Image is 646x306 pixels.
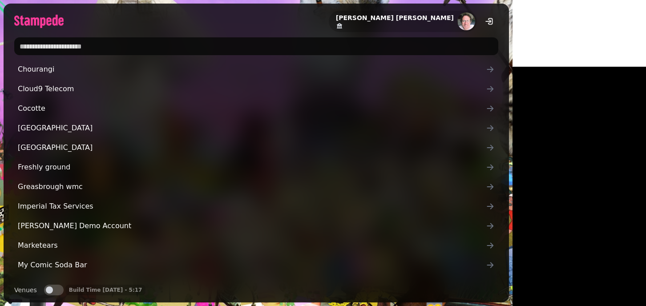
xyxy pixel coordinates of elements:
span: Cloud9 Telecom [18,84,486,94]
span: [GEOGRAPHIC_DATA] [18,142,486,153]
span: Imperial Tax Services [18,201,486,212]
span: Greasbrough wmc [18,181,486,192]
span: Marketears [18,240,486,251]
span: Freshly ground [18,162,486,173]
a: Marketears [14,237,498,254]
p: Build Time [DATE] - 5:17 [69,286,142,294]
span: My Comic Soda Bar [18,260,486,270]
span: [GEOGRAPHIC_DATA] [18,123,486,133]
label: Venues [14,285,37,295]
a: Chourangi [14,60,498,78]
button: logout [480,12,498,30]
a: [PERSON_NAME] Demo Account [14,217,498,235]
a: Freshly ground [14,158,498,176]
span: [PERSON_NAME] Demo Account [18,221,486,231]
span: Cocotte [18,103,486,114]
img: aHR0cHM6Ly93d3cuZ3JhdmF0YXIuY29tL2F2YXRhci8yODllYmIyYjVlNTgyYWIwNGUzOWMyZWY1YTYxNjQ5Mz9zPTE1MCZkP... [457,12,475,30]
a: N/A [14,276,498,294]
h2: [PERSON_NAME] [PERSON_NAME] [336,13,454,22]
a: Cocotte [14,100,498,117]
a: Cloud9 Telecom [14,80,498,98]
img: logo [14,15,64,28]
span: Chourangi [18,64,486,75]
a: Imperial Tax Services [14,197,498,215]
a: Greasbrough wmc [14,178,498,196]
a: My Comic Soda Bar [14,256,498,274]
a: [GEOGRAPHIC_DATA] [14,139,498,157]
a: [GEOGRAPHIC_DATA] [14,119,498,137]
